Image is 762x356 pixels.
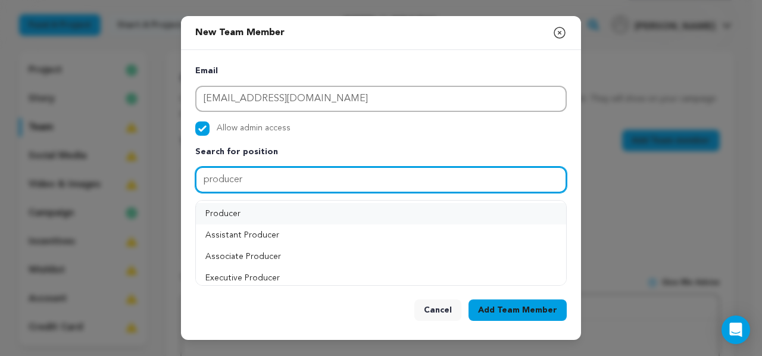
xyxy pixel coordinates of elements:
p: Selected roles (max 1 of 3) [195,202,298,217]
button: Assistant Producer [196,224,566,246]
span: Allow admin access [217,121,291,136]
button: Associate Producer [196,246,566,267]
input: Email address [195,86,567,112]
button: Executive Producer [196,267,566,289]
button: AddTeam Member [469,299,567,321]
input: Allow admin access [195,121,210,136]
p: Search for position [195,145,567,160]
p: New Team Member [195,21,285,45]
div: Open Intercom Messenger [722,316,750,344]
p: Email [195,64,567,79]
span: Team Member [497,304,557,316]
button: Producer [196,203,566,224]
button: Cancel [414,299,461,321]
input: Start typing... [195,167,567,193]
